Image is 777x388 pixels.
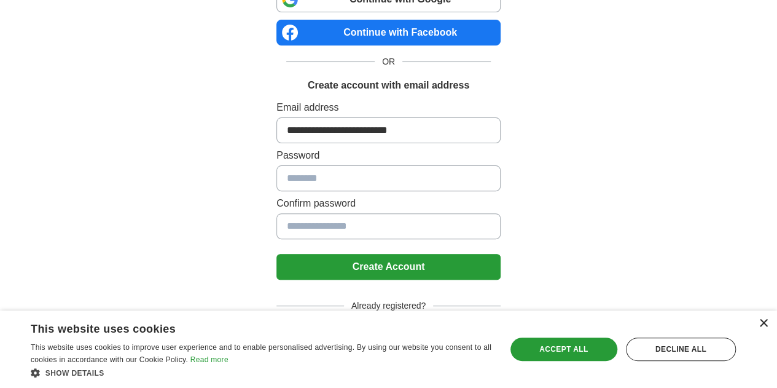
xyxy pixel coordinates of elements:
[276,254,501,280] button: Create Account
[276,148,501,163] label: Password
[276,100,501,115] label: Email address
[31,343,491,364] span: This website uses cookies to improve user experience and to enable personalised advertising. By u...
[308,78,469,93] h1: Create account with email address
[344,299,433,312] span: Already registered?
[276,196,501,211] label: Confirm password
[31,318,461,336] div: This website uses cookies
[31,366,492,379] div: Show details
[190,355,228,364] a: Read more, opens a new window
[375,55,402,68] span: OR
[510,338,617,361] div: Accept all
[759,319,768,328] div: Close
[276,20,501,46] a: Continue with Facebook
[45,369,104,378] span: Show details
[626,338,736,361] div: Decline all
